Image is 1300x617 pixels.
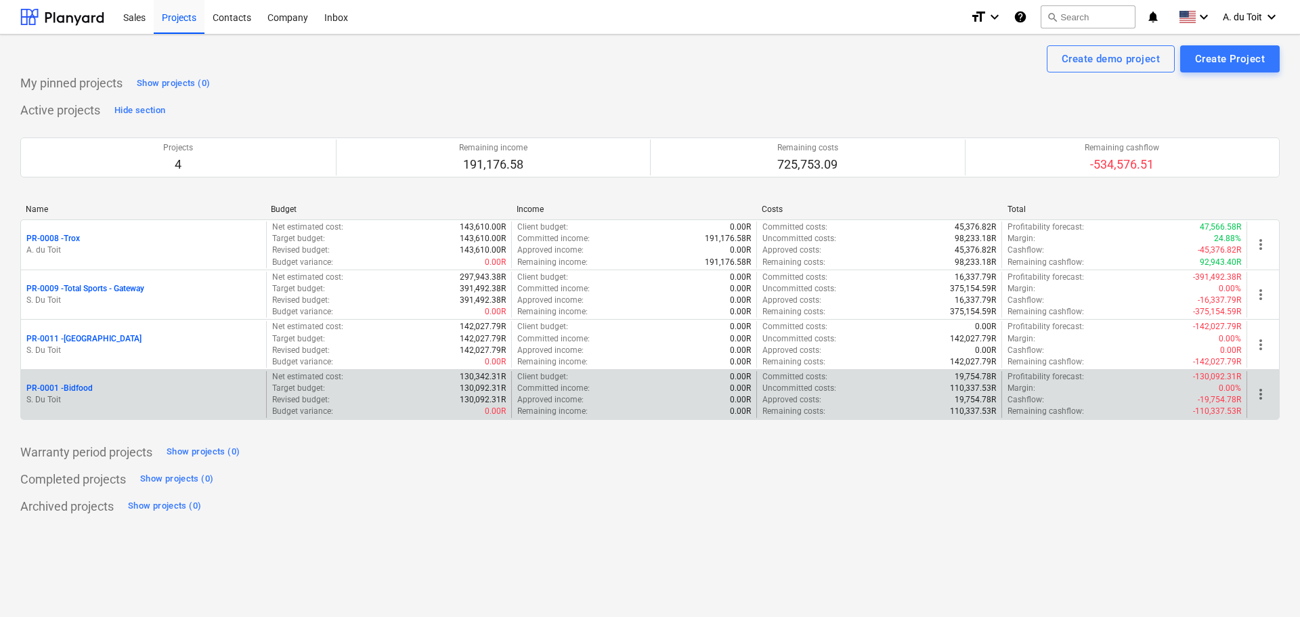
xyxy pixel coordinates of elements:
[955,233,996,244] p: 98,233.18R
[517,345,584,356] p: Approved income :
[730,406,751,417] p: 0.00R
[730,345,751,356] p: 0.00R
[1198,244,1241,256] p: -45,376.82R
[26,233,261,256] div: PR-0008 -TroxA. du Toit
[762,406,825,417] p: Remaining costs :
[517,257,588,268] p: Remaining income :
[762,272,827,283] p: Committed costs :
[730,394,751,406] p: 0.00R
[1253,386,1269,402] span: more_vert
[272,345,330,356] p: Revised budget :
[140,471,213,487] div: Show projects (0)
[460,295,506,306] p: 391,492.38R
[762,333,836,345] p: Uncommitted costs :
[955,221,996,233] p: 45,376.82R
[762,221,827,233] p: Committed costs :
[1041,5,1135,28] button: Search
[1007,371,1084,383] p: Profitability forecast :
[1085,142,1159,154] p: Remaining cashflow
[1007,321,1084,333] p: Profitability forecast :
[272,394,330,406] p: Revised budget :
[26,244,261,256] p: A. du Toit
[272,244,330,256] p: Revised budget :
[485,406,506,417] p: 0.00R
[271,205,505,214] div: Budget
[517,383,590,394] p: Committed income :
[950,406,996,417] p: 110,337.53R
[517,295,584,306] p: Approved income :
[517,371,568,383] p: Client budget :
[133,72,213,94] button: Show projects (0)
[517,244,584,256] p: Approved income :
[955,371,996,383] p: 19,754.78R
[762,205,996,214] div: Costs
[730,306,751,318] p: 0.00R
[460,394,506,406] p: 130,092.31R
[1007,283,1035,295] p: Margin :
[272,257,333,268] p: Budget variance :
[955,244,996,256] p: 45,376.82R
[1193,371,1241,383] p: -130,092.31R
[517,221,568,233] p: Client budget :
[950,333,996,345] p: 142,027.79R
[1085,156,1159,173] p: -534,576.51
[114,103,165,119] div: Hide section
[762,283,836,295] p: Uncommitted costs :
[272,333,325,345] p: Target budget :
[1193,306,1241,318] p: -375,154.59R
[950,383,996,394] p: 110,337.53R
[762,345,821,356] p: Approved costs :
[762,394,821,406] p: Approved costs :
[950,306,996,318] p: 375,154.59R
[1193,321,1241,333] p: -142,027.79R
[955,394,996,406] p: 19,754.78R
[163,142,193,154] p: Projects
[705,233,751,244] p: 191,176.58R
[730,244,751,256] p: 0.00R
[272,295,330,306] p: Revised budget :
[777,156,838,173] p: 725,753.09
[1007,272,1084,283] p: Profitability forecast :
[517,283,590,295] p: Committed income :
[460,371,506,383] p: 130,342.31R
[762,371,827,383] p: Committed costs :
[1007,345,1044,356] p: Cashflow :
[955,295,996,306] p: 16,337.79R
[730,371,751,383] p: 0.00R
[975,321,996,333] p: 0.00R
[970,9,987,25] i: format_size
[1007,306,1084,318] p: Remaining cashflow :
[1146,9,1160,25] i: notifications
[1198,295,1241,306] p: -16,337.79R
[1047,12,1058,22] span: search
[26,283,144,295] p: PR-0009 - Total Sports - Gateway
[705,257,751,268] p: 191,176.58R
[1007,383,1035,394] p: Margin :
[1219,383,1241,394] p: 0.00%
[1007,221,1084,233] p: Profitability forecast :
[460,233,506,244] p: 143,610.00R
[272,283,325,295] p: Target budget :
[1232,552,1300,617] div: Chat Widget
[460,272,506,283] p: 297,943.38R
[128,498,201,514] div: Show projects (0)
[26,333,261,356] div: PR-0011 -[GEOGRAPHIC_DATA]S. Du Toit
[1007,356,1084,368] p: Remaining cashflow :
[20,498,114,515] p: Archived projects
[1007,205,1242,214] div: Total
[1220,345,1241,356] p: 0.00R
[730,221,751,233] p: 0.00R
[26,233,80,244] p: PR-0008 - Trox
[777,142,838,154] p: Remaining costs
[272,383,325,394] p: Target budget :
[517,406,588,417] p: Remaining income :
[163,442,243,463] button: Show projects (0)
[762,295,821,306] p: Approved costs :
[517,306,588,318] p: Remaining income :
[1253,236,1269,253] span: more_vert
[955,257,996,268] p: 98,233.18R
[1214,233,1241,244] p: 24.88%
[762,321,827,333] p: Committed costs :
[26,283,261,306] div: PR-0009 -Total Sports - GatewayS. Du Toit
[1014,9,1027,25] i: Knowledge base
